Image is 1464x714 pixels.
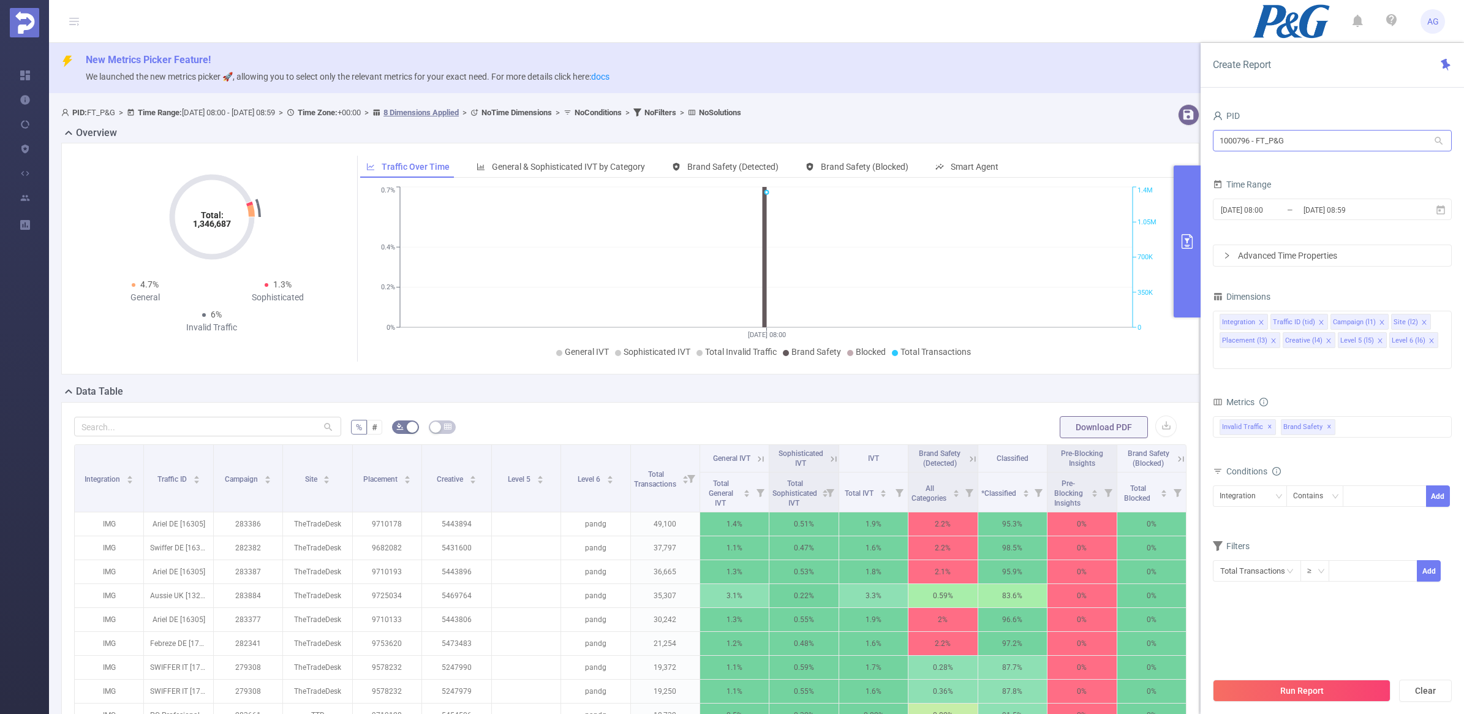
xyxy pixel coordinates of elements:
[1428,338,1435,345] i: icon: close
[606,479,613,482] i: icon: caret-down
[700,584,769,607] p: 3.1%
[214,536,282,560] p: 282382
[868,454,879,463] span: IVT
[561,536,630,560] p: pandg
[353,608,421,631] p: 9710133
[353,512,421,536] p: 9710178
[839,632,908,655] p: 1.6%
[772,479,817,507] span: Total Sophisticated IVT
[644,108,676,117] b: No Filters
[144,584,213,607] p: Aussie UK [13288]
[1267,420,1272,435] span: ✕
[1330,314,1389,330] li: Campaign (l1)
[575,108,622,117] b: No Conditions
[127,474,134,477] i: icon: caret-up
[323,474,330,477] i: icon: caret-up
[978,632,1047,655] p: 97.2%
[1338,332,1387,348] li: Level 5 (l5)
[211,310,222,319] span: 6%
[283,680,352,703] p: TheTradeDesk
[283,584,352,607] p: TheTradeDesk
[75,584,143,607] p: IMG
[273,279,292,289] span: 1.3%
[769,512,838,536] p: 0.51%
[381,243,395,251] tspan: 0.4%
[492,162,645,172] span: General & Sophisticated IVT by Category
[676,108,688,117] span: >
[713,454,750,463] span: General IVT
[769,632,838,655] p: 0.48%
[537,474,544,477] i: icon: caret-up
[422,608,491,631] p: 5443806
[709,479,733,507] span: Total General IVT
[459,108,470,117] span: >
[75,632,143,655] p: IMG
[356,422,362,432] span: %
[283,560,352,583] p: TheTradeDesk
[1223,252,1231,259] i: icon: right
[1272,467,1281,476] i: icon: info-circle
[856,347,886,357] span: Blocked
[908,536,977,560] p: 2.2%
[1213,397,1255,407] span: Metrics
[74,417,341,436] input: Search...
[396,423,404,430] i: icon: bg-colors
[214,608,282,631] p: 283377
[353,584,421,607] p: 9725034
[61,55,74,67] i: icon: thunderbolt
[481,108,552,117] b: No Time Dimensions
[1394,314,1418,330] div: Site (l2)
[469,474,476,477] i: icon: caret-up
[1270,314,1328,330] li: Traffic ID (tid)
[769,536,838,560] p: 0.47%
[1220,202,1319,218] input: Start date
[1128,449,1169,468] span: Brand Safety (Blocked)
[537,474,544,481] div: Sort
[1332,493,1339,501] i: icon: down
[1213,180,1271,189] span: Time Range
[75,608,143,631] p: IMG
[1138,218,1156,226] tspan: 1.05M
[769,584,838,607] p: 0.22%
[700,632,769,655] p: 1.2%
[283,656,352,679] p: TheTradeDesk
[631,656,700,679] p: 19,372
[1161,488,1168,492] i: icon: caret-up
[1047,536,1116,560] p: 0%
[744,488,750,492] i: icon: caret-up
[700,560,769,583] p: 1.3%
[1421,319,1427,327] i: icon: close
[76,126,117,140] h2: Overview
[687,162,779,172] span: Brand Safety (Detected)
[404,474,411,481] div: Sort
[769,656,838,679] p: 0.59%
[1047,608,1116,631] p: 0%
[214,656,282,679] p: 279308
[981,489,1018,498] span: *Classified
[86,54,211,66] span: New Metrics Picker Feature!
[744,492,750,496] i: icon: caret-down
[1213,111,1240,121] span: PID
[1060,416,1148,438] button: Download PDF
[10,8,39,37] img: Protected Media
[951,162,998,172] span: Smart Agent
[880,488,886,492] i: icon: caret-up
[214,632,282,655] p: 282341
[1340,333,1374,349] div: Level 5 (l5)
[700,512,769,536] p: 1.4%
[839,560,908,583] p: 1.8%
[86,72,609,82] span: We launched the new metrics picker 🚀, allowing you to select only the relevant metrics for your e...
[193,474,200,481] div: Sort
[1022,488,1029,492] i: icon: caret-up
[1259,398,1268,406] i: icon: info-circle
[622,108,633,117] span: >
[978,512,1047,536] p: 95.3%
[748,331,786,339] tspan: [DATE] 08:00
[631,680,700,703] p: 19,250
[631,584,700,607] p: 35,307
[422,656,491,679] p: 5247990
[1117,656,1186,679] p: 0%
[839,536,908,560] p: 1.6%
[839,584,908,607] p: 3.3%
[699,108,741,117] b: No Solutions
